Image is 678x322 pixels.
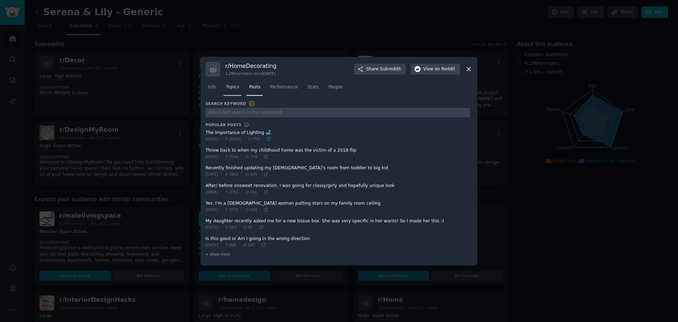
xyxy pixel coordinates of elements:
span: 3861 [224,172,239,177]
span: 160 [243,242,255,247]
span: · [221,171,222,177]
span: · [241,189,243,195]
span: Posts [249,84,260,90]
span: · [221,242,222,248]
span: Stats [308,84,319,90]
span: [DATE] [206,225,218,230]
span: [DATE] [206,207,218,212]
span: 125 [245,172,257,177]
span: Topics [226,84,239,90]
span: · [221,189,222,195]
span: Subreddit [380,66,401,72]
a: Info [206,82,219,96]
span: 914 [224,225,236,230]
a: People [326,82,345,96]
span: 165 [245,207,257,212]
span: People [328,84,343,90]
span: · [239,242,240,248]
span: · [241,153,243,160]
span: Info [208,84,216,90]
span: · [239,224,240,230]
span: · [221,206,222,213]
div: 1.2M members since [DATE] [225,71,276,76]
span: Performance [270,84,298,90]
a: Topics [224,82,242,96]
span: + show more [206,252,230,257]
span: · [241,171,243,177]
a: Stats [305,82,321,96]
span: [DATE] [206,136,218,141]
span: · [221,153,222,160]
span: · [255,224,256,230]
span: [DATE] [206,154,218,159]
button: ShareSubreddit [354,64,406,75]
span: 728 [245,154,257,159]
span: [DATE] [206,172,218,177]
span: on Reddit [435,66,455,72]
span: · [221,136,222,142]
span: · [260,171,261,177]
a: Performance [268,82,300,96]
span: · [221,224,222,230]
span: · [260,189,261,195]
h3: r/ HomeDecorating [225,62,276,70]
span: · [257,242,258,248]
span: · [262,136,263,142]
h3: Search Keyword [206,100,255,107]
span: View [423,66,455,72]
span: 7564 [224,154,239,159]
span: 3751 [224,189,239,194]
span: · [241,206,243,213]
span: [DATE] [206,242,218,247]
span: 753 [248,136,260,141]
span: [DATE] [206,189,218,194]
a: Posts [246,82,263,96]
span: · [260,206,261,213]
span: 896 [224,242,236,247]
span: Share [366,66,401,72]
input: Advanced search in this subreddit [206,108,470,117]
h3: Popular Posts [206,122,242,127]
span: 3735 [224,207,239,212]
button: Viewon Reddit [411,64,460,75]
span: 191 [245,189,257,194]
span: · [260,153,261,160]
span: 20081 [224,136,241,141]
span: 20 [243,225,252,230]
span: · [244,136,245,142]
